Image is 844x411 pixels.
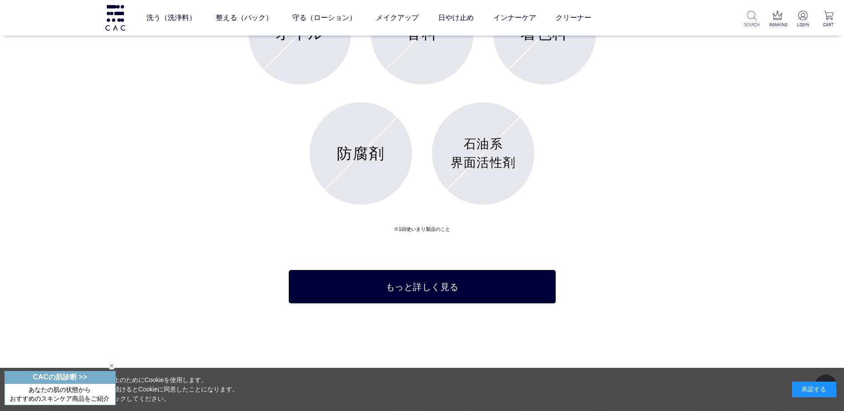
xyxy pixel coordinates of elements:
[8,375,239,403] div: 当サイトでは、お客様へのサービス向上のためにCookieを使用します。 「承諾する」をクリックするか閲覧を続けるとCookieに同意したことになります。 詳細はこちらの をクリックしてください。
[376,5,419,30] a: メイクアップ
[795,11,811,28] a: LOGIN
[792,382,836,397] div: 承諾する
[337,142,384,165] p: 防腐剤
[104,5,126,30] img: logo
[556,5,591,30] a: クリーナー
[442,135,524,172] p: 石油系 界面活性剤
[769,21,786,28] p: RANKING
[438,5,474,30] a: 日やけ止め
[820,11,837,28] a: CART
[493,5,536,30] a: インナーケア
[292,5,356,30] a: 守る（ローション）
[795,21,811,28] p: LOGIN
[743,11,760,28] a: SEARCH
[289,270,556,303] a: もっと詳しく見る
[394,226,450,232] span: ※1回使いきり製品のこと
[769,11,786,28] a: RANKING
[743,21,760,28] p: SEARCH
[216,5,273,30] a: 整える（パック）
[146,5,196,30] a: 洗う（洗浄料）
[820,21,837,28] p: CART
